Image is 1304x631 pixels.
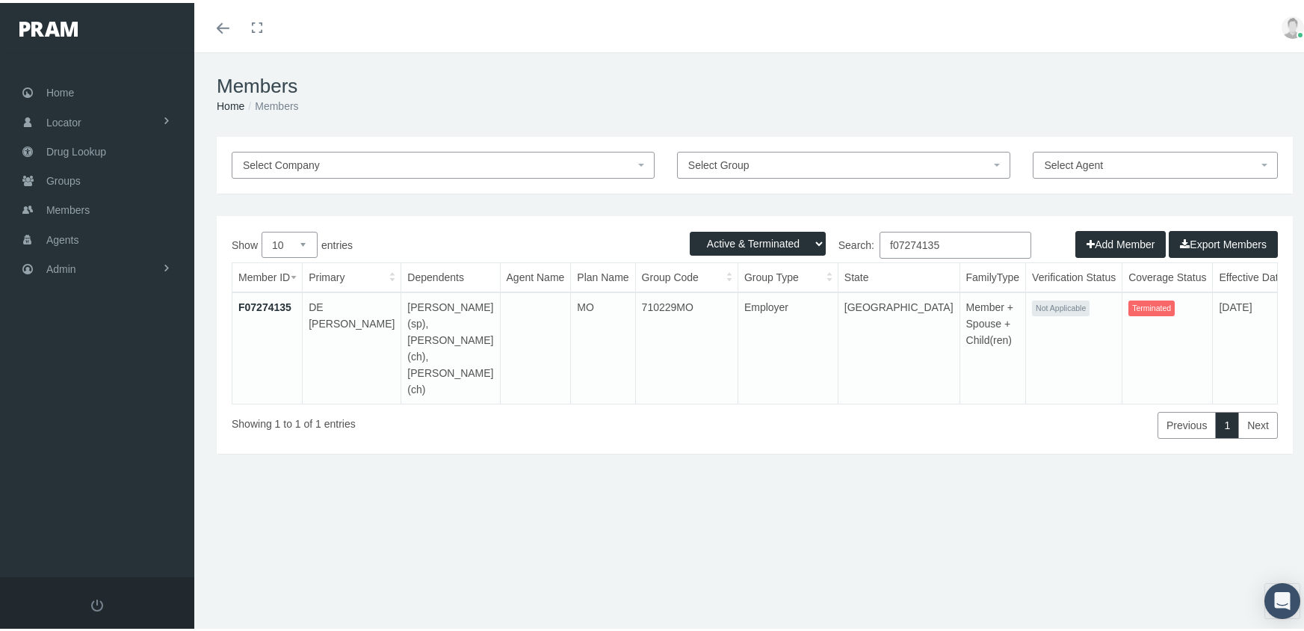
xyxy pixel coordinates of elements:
[46,193,90,221] span: Members
[243,156,320,168] span: Select Company
[1044,156,1103,168] span: Select Agent
[46,135,106,163] span: Drug Lookup
[738,289,838,401] td: Employer
[303,260,401,289] th: Primary: activate to sort column ascending
[880,229,1031,256] input: Search:
[401,289,500,401] td: [PERSON_NAME](sp), [PERSON_NAME](ch), [PERSON_NAME](ch)
[1215,409,1239,436] a: 1
[960,260,1026,289] th: FamilyType
[571,289,635,401] td: MO
[46,105,81,134] span: Locator
[238,298,291,310] a: F07274135
[217,97,244,109] a: Home
[1128,298,1175,313] span: Terminated
[838,260,960,289] th: State
[1282,13,1304,36] img: user-placeholder.jpg
[1264,580,1300,616] div: Open Intercom Messenger
[232,260,303,289] th: Member ID: activate to sort column ascending
[401,260,500,289] th: Dependents
[500,260,571,289] th: Agent Name
[46,252,76,280] span: Admin
[1238,409,1278,436] a: Next
[1158,409,1216,436] a: Previous
[303,289,401,401] td: DE [PERSON_NAME]
[244,95,298,111] li: Members
[232,229,755,255] label: Show entries
[838,289,960,401] td: [GEOGRAPHIC_DATA]
[46,164,81,192] span: Groups
[217,72,1293,95] h1: Members
[755,229,1031,256] label: Search:
[1075,228,1166,255] button: Add Member
[1122,260,1213,289] th: Coverage Status
[46,223,79,251] span: Agents
[688,156,750,168] span: Select Group
[46,76,74,104] span: Home
[19,19,78,34] img: PRAM_20_x_78.png
[1032,298,1090,313] span: Not Applicable
[738,260,838,289] th: Group Type: activate to sort column ascending
[960,289,1026,401] td: Member + Spouse + Child(ren)
[262,229,318,255] select: Showentries
[1169,228,1278,255] button: Export Members
[571,260,635,289] th: Plan Name
[1026,260,1122,289] th: Verification Status
[635,289,738,401] td: 710229MO
[635,260,738,289] th: Group Code: activate to sort column ascending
